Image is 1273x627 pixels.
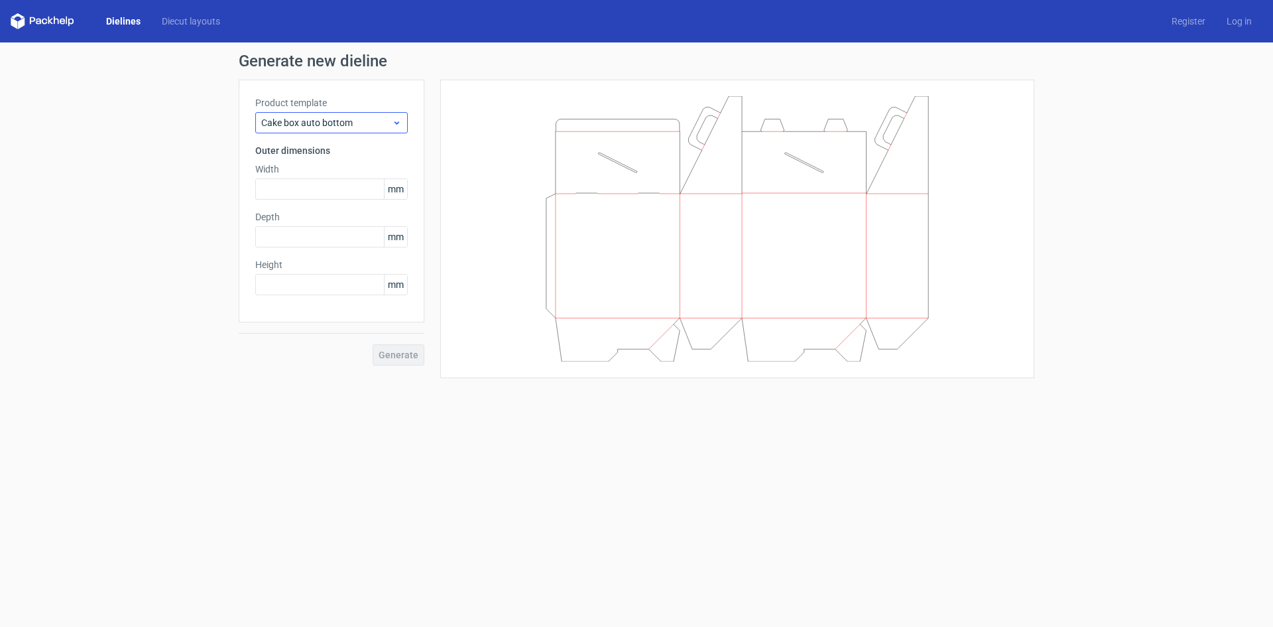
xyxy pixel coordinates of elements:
[255,258,408,271] label: Height
[255,163,408,176] label: Width
[1161,15,1216,28] a: Register
[255,210,408,224] label: Depth
[255,144,408,157] h3: Outer dimensions
[151,15,231,28] a: Diecut layouts
[1216,15,1262,28] a: Log in
[261,116,392,129] span: Cake box auto bottom
[384,179,407,199] span: mm
[384,227,407,247] span: mm
[239,53,1034,69] h1: Generate new dieline
[255,96,408,109] label: Product template
[95,15,151,28] a: Dielines
[384,275,407,295] span: mm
